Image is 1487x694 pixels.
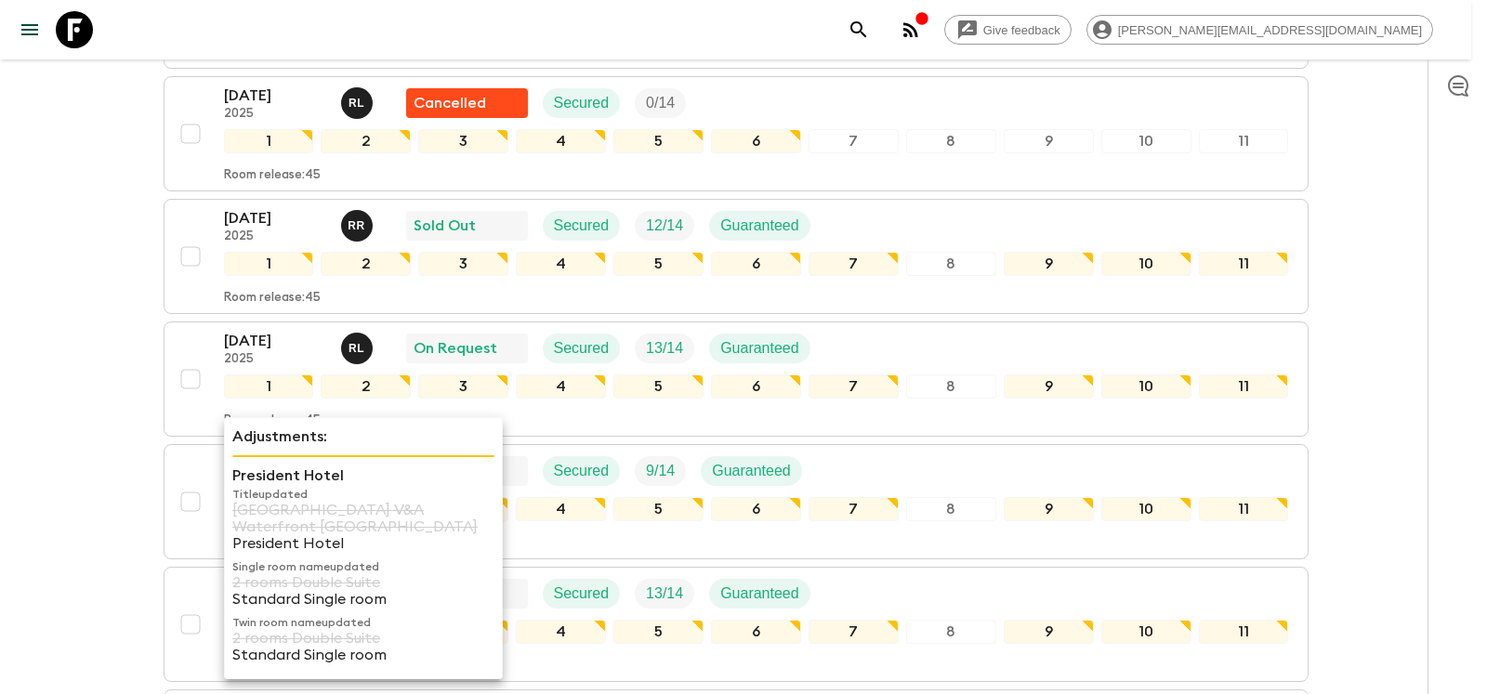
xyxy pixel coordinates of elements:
div: 5 [613,129,704,153]
div: Trip Fill [635,88,686,118]
p: R R [348,218,365,233]
span: Roland Rau [341,216,376,230]
p: On Request [414,337,497,360]
p: Secured [554,215,610,237]
p: [DATE] [224,85,326,107]
div: 10 [1101,497,1191,521]
div: 7 [809,129,899,153]
div: 4 [516,497,606,521]
div: 7 [809,374,899,399]
p: 2 rooms Double Suite [232,574,494,591]
p: Adjustments: [232,426,494,448]
div: 1 [224,252,314,276]
p: Secured [554,460,610,482]
div: Flash Pack cancellation [406,88,528,118]
div: Trip Fill [635,456,686,486]
div: 3 [418,252,508,276]
p: Standard Single room [232,647,494,663]
div: 2 [321,252,411,276]
div: 8 [906,252,996,276]
div: 11 [1199,129,1289,153]
p: Standard Single room [232,591,494,608]
p: President Hotel [232,465,494,487]
p: 13 / 14 [646,337,683,360]
p: 0 / 14 [646,92,675,114]
p: President Hotel [232,535,494,552]
p: Room release: 45 [224,413,321,428]
p: [GEOGRAPHIC_DATA] V&A Waterfront [GEOGRAPHIC_DATA] [232,502,494,535]
div: 10 [1101,129,1191,153]
div: Trip Fill [635,579,694,609]
div: 5 [613,374,704,399]
div: 6 [711,497,801,521]
p: 2 rooms Double Suite [232,630,494,647]
p: Single room name updated [232,559,494,574]
div: 6 [711,374,801,399]
div: 3 [418,374,508,399]
div: 2 [321,129,411,153]
div: 9 [1004,497,1094,521]
div: 6 [711,620,801,644]
p: R L [349,341,364,356]
p: Guaranteed [720,337,799,360]
p: Title updated [232,487,494,502]
div: 8 [906,374,996,399]
p: 2025 [224,352,326,367]
button: search adventures [840,11,877,48]
p: Cancelled [414,92,486,114]
span: [PERSON_NAME][EMAIL_ADDRESS][DOMAIN_NAME] [1108,23,1432,37]
div: 7 [809,497,899,521]
div: 9 [1004,374,1094,399]
div: Trip Fill [635,334,694,363]
div: 10 [1101,374,1191,399]
div: 8 [906,620,996,644]
span: Give feedback [973,23,1071,37]
p: 13 / 14 [646,583,683,605]
span: Rabata Legend Mpatamali [341,338,376,353]
div: 11 [1199,252,1289,276]
p: Guaranteed [720,215,799,237]
p: [DATE] [224,330,326,352]
div: 5 [613,252,704,276]
p: Secured [554,92,610,114]
div: 5 [613,497,704,521]
p: 2025 [224,229,326,244]
div: 2 [321,374,411,399]
div: 4 [516,374,606,399]
div: 4 [516,129,606,153]
div: 11 [1199,374,1289,399]
p: Twin room name updated [232,615,494,630]
p: [DATE] [224,207,326,229]
div: 10 [1101,620,1191,644]
p: 9 / 14 [646,460,675,482]
div: 4 [516,620,606,644]
div: 6 [711,129,801,153]
div: 11 [1199,620,1289,644]
div: 7 [809,252,899,276]
div: 1 [224,374,314,399]
div: 9 [1004,620,1094,644]
div: 10 [1101,252,1191,276]
div: 6 [711,252,801,276]
button: menu [11,11,48,48]
div: 8 [906,497,996,521]
div: 3 [418,129,508,153]
p: Secured [554,337,610,360]
div: 4 [516,252,606,276]
p: 12 / 14 [646,215,683,237]
span: Rabata Legend Mpatamali [341,93,376,108]
div: 5 [613,620,704,644]
p: Secured [554,583,610,605]
div: 7 [809,620,899,644]
p: Guaranteed [720,583,799,605]
div: Trip Fill [635,211,694,241]
p: 2025 [224,107,326,122]
p: Guaranteed [712,460,791,482]
div: 11 [1199,497,1289,521]
p: R L [349,96,364,111]
div: 1 [224,129,314,153]
p: Room release: 45 [224,291,321,306]
div: 9 [1004,129,1094,153]
div: 9 [1004,252,1094,276]
p: Sold Out [414,215,476,237]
